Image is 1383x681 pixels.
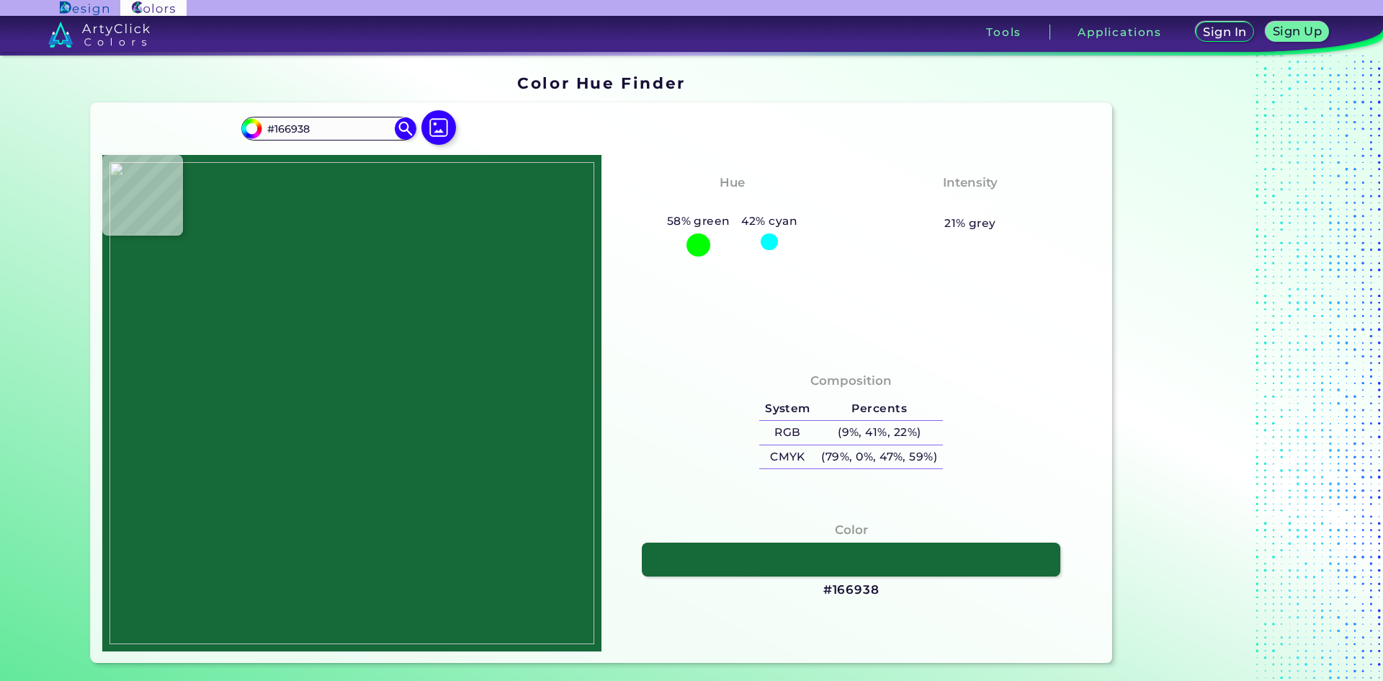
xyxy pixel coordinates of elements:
img: icon search [395,117,416,139]
img: logo_artyclick_colors_white.svg [48,22,150,48]
h3: #166938 [823,582,880,599]
h4: Intensity [943,172,998,193]
h5: 42% cyan [736,212,803,231]
h5: RGB [759,421,815,445]
h5: Percents [816,397,943,421]
h3: Applications [1078,27,1162,37]
a: Sign In [1194,22,1256,43]
h3: Moderate [932,195,1008,212]
h5: (9%, 41%, 22%) [816,421,943,445]
img: fb440cac-d232-4fe9-b8d6-ffcdc4004819 [109,162,594,644]
h5: System [759,397,815,421]
img: ArtyClick Design logo [60,1,108,15]
h3: Tools [986,27,1021,37]
h4: Color [835,520,868,540]
h5: Sign Up [1271,25,1323,37]
h5: Sign In [1202,26,1248,38]
h5: CMYK [759,445,815,469]
h5: 21% grey [944,214,996,233]
h5: 58% green [661,212,736,231]
img: icon picture [421,110,456,145]
h3: Green-Cyan [686,195,778,212]
h5: (79%, 0%, 47%, 59%) [816,445,943,469]
h4: Composition [810,370,892,391]
input: type color.. [261,119,395,138]
a: Sign Up [1264,22,1330,43]
h4: Hue [720,172,745,193]
h1: Color Hue Finder [517,72,685,94]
